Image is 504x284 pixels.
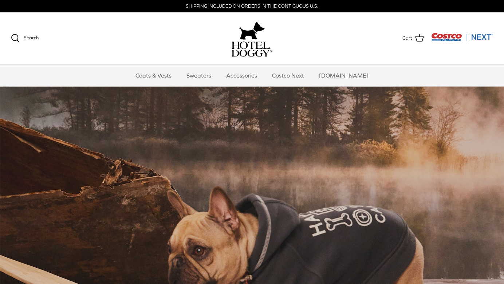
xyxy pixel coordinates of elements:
[402,33,424,43] a: Cart
[239,20,265,42] img: hoteldoggy.com
[232,20,272,57] a: hoteldoggy.com hoteldoggycom
[431,32,493,42] img: Costco Next
[129,64,178,86] a: Coats & Vests
[265,64,311,86] a: Costco Next
[232,42,272,57] img: hoteldoggycom
[220,64,264,86] a: Accessories
[312,64,375,86] a: [DOMAIN_NAME]
[24,35,39,40] span: Search
[431,37,493,43] a: Visit Costco Next
[402,35,412,42] span: Cart
[180,64,218,86] a: Sweaters
[11,34,39,43] a: Search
